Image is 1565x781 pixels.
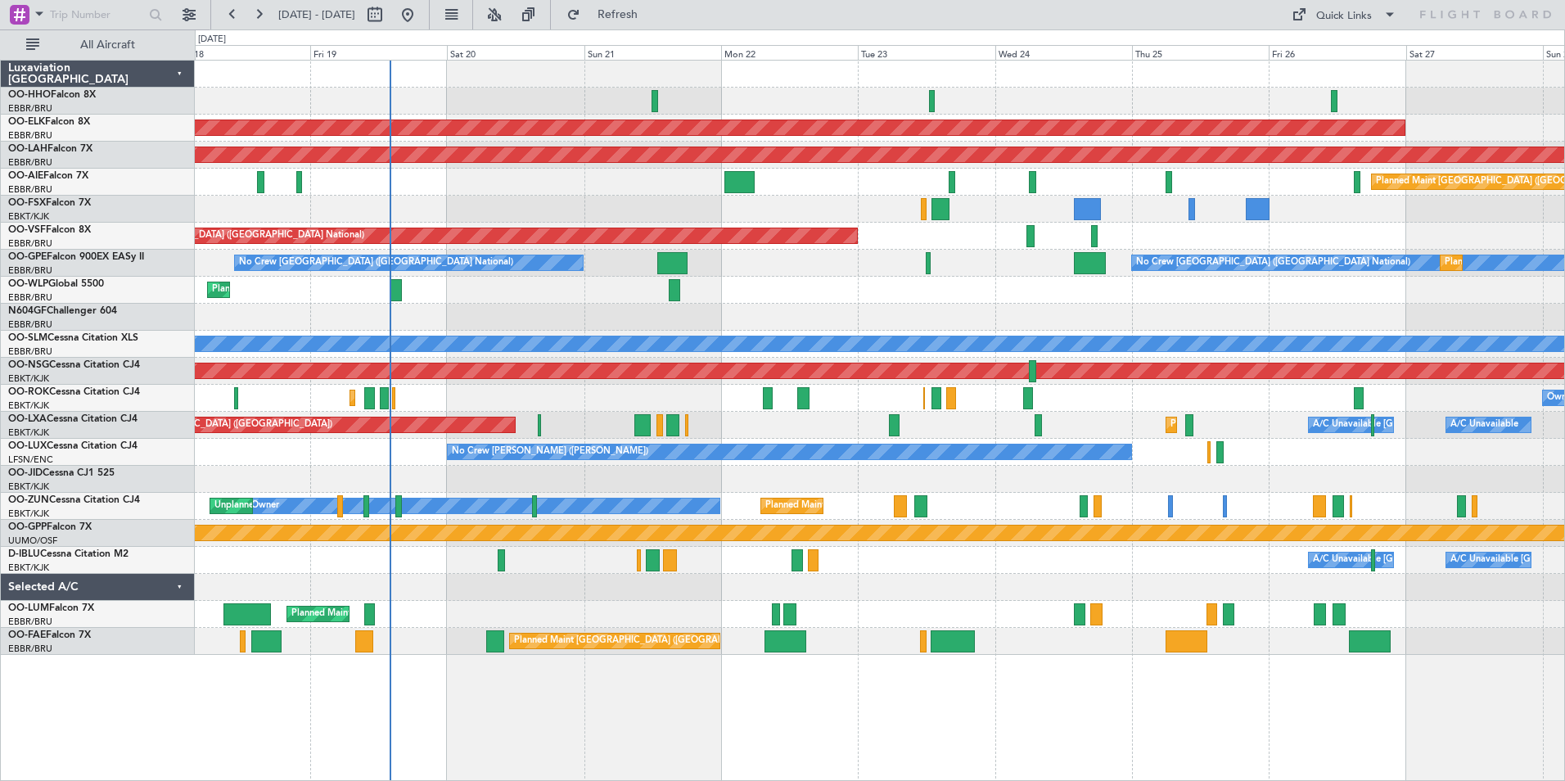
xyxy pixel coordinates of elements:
[452,440,648,464] div: No Crew [PERSON_NAME] ([PERSON_NAME])
[8,387,49,397] span: OO-ROK
[8,603,49,613] span: OO-LUM
[8,117,45,127] span: OO-ELK
[8,144,47,154] span: OO-LAH
[8,495,140,505] a: OO-ZUNCessna Citation CJ4
[8,387,140,397] a: OO-ROKCessna Citation CJ4
[8,144,92,154] a: OO-LAHFalcon 7X
[8,481,49,493] a: EBKT/KJK
[8,441,47,451] span: OO-LUX
[8,306,47,316] span: N604GF
[8,549,129,559] a: D-IBLUCessna Citation M2
[80,223,364,248] div: AOG Maint [GEOGRAPHIC_DATA] ([GEOGRAPHIC_DATA] National)
[8,90,51,100] span: OO-HHO
[8,468,115,478] a: OO-JIDCessna CJ1 525
[8,333,47,343] span: OO-SLM
[8,549,40,559] span: D-IBLU
[8,522,47,532] span: OO-GPP
[291,602,588,626] div: Planned Maint [GEOGRAPHIC_DATA] ([GEOGRAPHIC_DATA] National)
[8,291,52,304] a: EBBR/BRU
[584,45,721,60] div: Sun 21
[1136,251,1410,275] div: No Crew [GEOGRAPHIC_DATA] ([GEOGRAPHIC_DATA] National)
[8,90,96,100] a: OO-HHOFalcon 8X
[198,33,226,47] div: [DATE]
[8,210,49,223] a: EBKT/KJK
[1406,45,1543,60] div: Sat 27
[8,171,88,181] a: OO-AIEFalcon 7X
[8,427,49,439] a: EBKT/KJK
[8,279,104,289] a: OO-WLPGlobal 5500
[858,45,994,60] div: Tue 23
[8,454,53,466] a: LFSN/ENC
[8,495,49,505] span: OO-ZUN
[8,372,49,385] a: EBKT/KJK
[8,345,52,358] a: EBBR/BRU
[8,414,138,424] a: OO-LXACessna Citation CJ4
[1269,45,1405,60] div: Fri 26
[1316,8,1372,25] div: Quick Links
[239,251,513,275] div: No Crew [GEOGRAPHIC_DATA] ([GEOGRAPHIC_DATA] National)
[8,252,144,262] a: OO-GPEFalcon 900EX EASy II
[8,360,49,370] span: OO-NSG
[8,441,138,451] a: OO-LUXCessna Citation CJ4
[8,400,49,412] a: EBKT/KJK
[8,279,48,289] span: OO-WLP
[8,468,43,478] span: OO-JID
[8,252,47,262] span: OO-GPE
[8,318,52,331] a: EBBR/BRU
[74,413,332,437] div: Planned Maint [GEOGRAPHIC_DATA] ([GEOGRAPHIC_DATA])
[447,45,584,60] div: Sat 20
[1450,413,1518,437] div: A/C Unavailable
[8,522,92,532] a: OO-GPPFalcon 7X
[765,494,956,518] div: Planned Maint Kortrijk-[GEOGRAPHIC_DATA]
[174,45,310,60] div: Thu 18
[8,183,52,196] a: EBBR/BRU
[50,2,144,27] input: Trip Number
[8,225,46,235] span: OO-VSF
[721,45,858,60] div: Mon 22
[310,45,447,60] div: Fri 19
[212,278,297,302] div: Planned Maint Liege
[8,237,52,250] a: EBBR/BRU
[995,45,1132,60] div: Wed 24
[514,629,810,653] div: Planned Maint [GEOGRAPHIC_DATA] ([GEOGRAPHIC_DATA] National)
[354,386,545,410] div: Planned Maint Kortrijk-[GEOGRAPHIC_DATA]
[18,32,178,58] button: All Aircraft
[8,562,49,574] a: EBKT/KJK
[278,7,355,22] span: [DATE] - [DATE]
[251,494,279,518] div: Owner
[43,39,173,51] span: All Aircraft
[214,494,479,518] div: Unplanned Maint [GEOGRAPHIC_DATA]-[GEOGRAPHIC_DATA]
[8,333,138,343] a: OO-SLMCessna Citation XLS
[8,129,52,142] a: EBBR/BRU
[8,156,52,169] a: EBBR/BRU
[8,535,57,547] a: UUMO/OSF
[8,306,117,316] a: N604GFChallenger 604
[8,117,90,127] a: OO-ELKFalcon 8X
[1132,45,1269,60] div: Thu 25
[8,630,46,640] span: OO-FAE
[8,198,91,208] a: OO-FSXFalcon 7X
[8,171,43,181] span: OO-AIE
[1283,2,1405,28] button: Quick Links
[8,102,52,115] a: EBBR/BRU
[1170,413,1361,437] div: Planned Maint Kortrijk-[GEOGRAPHIC_DATA]
[8,630,91,640] a: OO-FAEFalcon 7X
[8,616,52,628] a: EBBR/BRU
[584,9,652,20] span: Refresh
[8,508,49,520] a: EBKT/KJK
[8,603,94,613] a: OO-LUMFalcon 7X
[8,414,47,424] span: OO-LXA
[8,225,91,235] a: OO-VSFFalcon 8X
[8,264,52,277] a: EBBR/BRU
[8,198,46,208] span: OO-FSX
[559,2,657,28] button: Refresh
[8,643,52,655] a: EBBR/BRU
[8,360,140,370] a: OO-NSGCessna Citation CJ4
